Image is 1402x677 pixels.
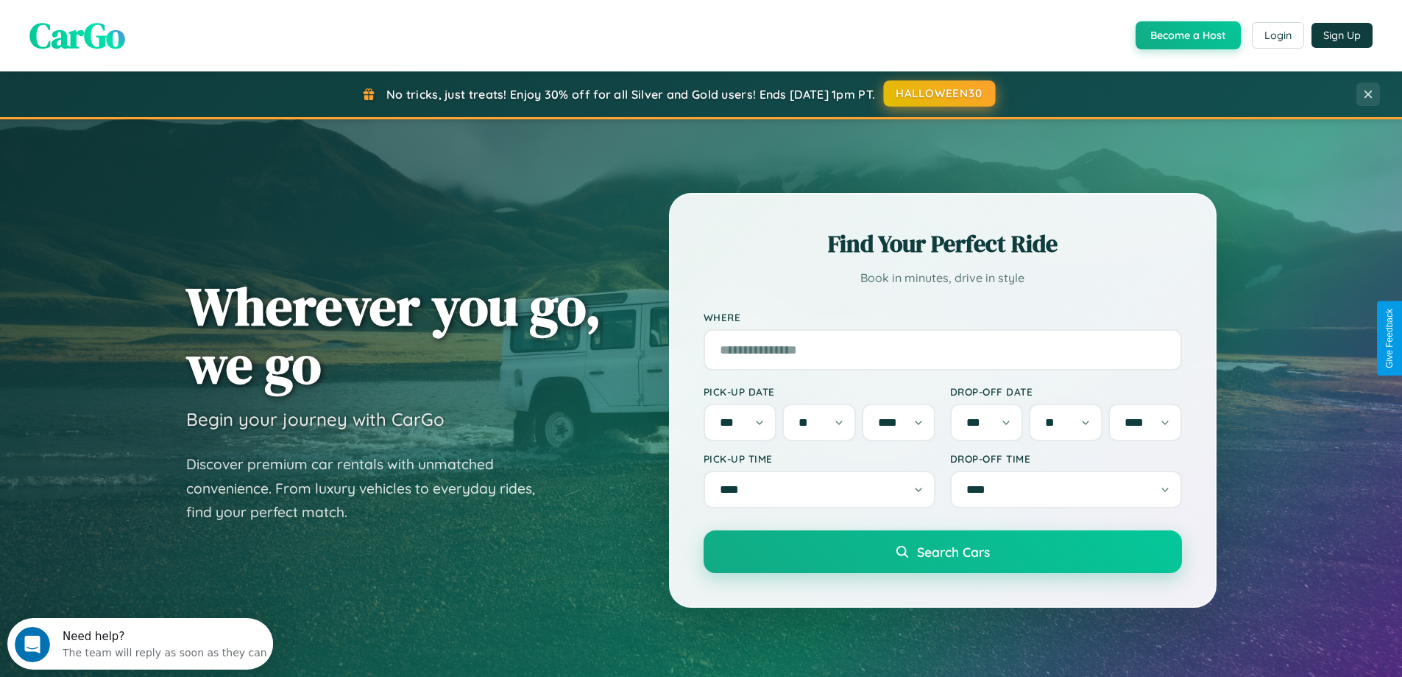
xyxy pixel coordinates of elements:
[950,452,1182,465] label: Drop-off Time
[704,452,935,465] label: Pick-up Time
[29,11,125,60] span: CarGo
[1252,22,1304,49] button: Login
[15,627,50,662] iframe: Intercom live chat
[186,408,445,430] h3: Begin your journey with CarGo
[950,385,1182,398] label: Drop-off Date
[55,13,260,24] div: Need help?
[704,267,1182,289] p: Book in minutes, drive in style
[1311,23,1373,48] button: Sign Up
[186,277,601,393] h1: Wherever you go, we go
[386,87,875,102] span: No tricks, just treats! Enjoy 30% off for all Silver and Gold users! Ends [DATE] 1pm PT.
[55,24,260,40] div: The team will reply as soon as they can
[884,80,996,107] button: HALLOWEEN30
[917,544,990,560] span: Search Cars
[1384,309,1395,368] div: Give Feedback
[704,530,1182,573] button: Search Cars
[6,6,274,46] div: Open Intercom Messenger
[1136,21,1241,49] button: Become a Host
[704,311,1182,323] label: Where
[7,618,273,670] iframe: Intercom live chat discovery launcher
[704,385,935,398] label: Pick-up Date
[186,452,554,525] p: Discover premium car rentals with unmatched convenience. From luxury vehicles to everyday rides, ...
[704,228,1182,260] h2: Find Your Perfect Ride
